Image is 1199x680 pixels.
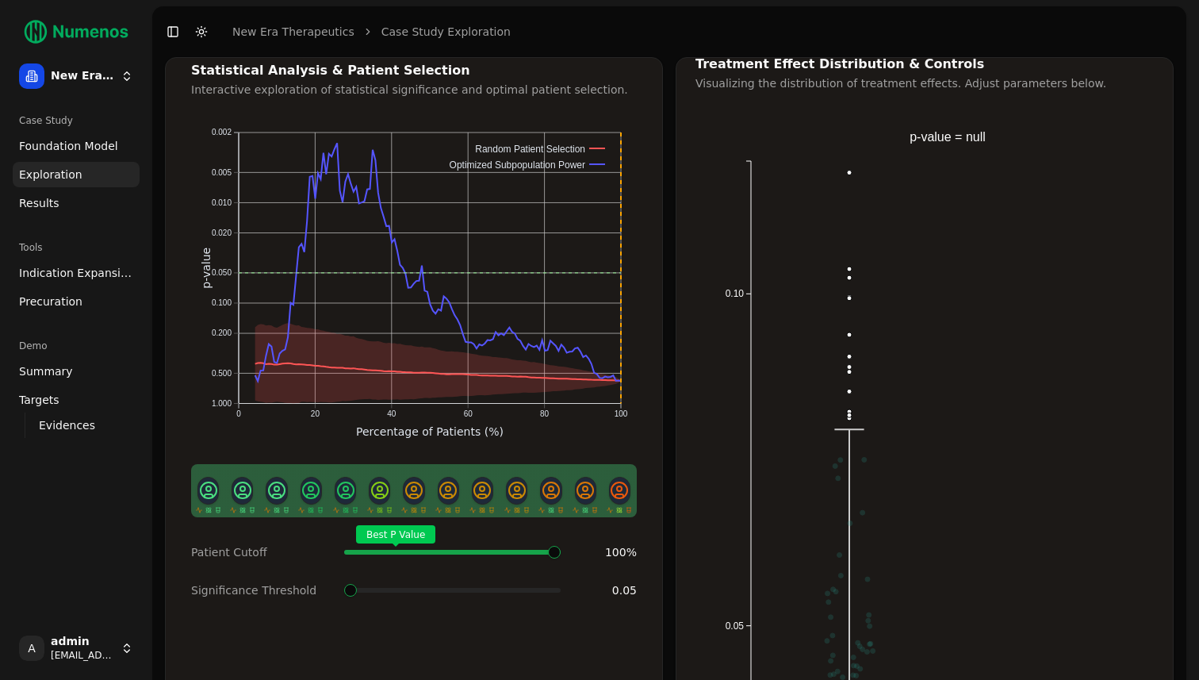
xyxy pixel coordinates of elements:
text: Optimized Subpopulation Power [450,159,585,171]
a: Case Study Exploration [381,24,511,40]
div: Demo [13,333,140,359]
span: Evidences [39,417,95,433]
div: Interactive exploration of statistical significance and optimal patient selection. [191,82,637,98]
text: 0.10 [726,288,745,299]
a: Indication Expansion [13,260,140,286]
text: 0.200 [212,328,232,337]
text: 0 [236,409,241,418]
span: admin [51,635,114,649]
text: Random Patient Selection [475,144,585,155]
span: Targets [19,392,59,408]
a: Targets [13,387,140,413]
text: 0.020 [212,229,232,237]
button: Aadmin[EMAIL_ADDRESS] [13,629,140,667]
div: 0.05 [573,582,637,598]
text: 0.500 [212,369,232,378]
img: Numenos [13,13,140,51]
text: 1.000 [212,399,232,408]
text: 0.005 [212,168,232,177]
span: Foundation Model [19,138,118,154]
span: Exploration [19,167,82,182]
button: Toggle Sidebar [162,21,184,43]
text: 0.100 [212,298,232,307]
div: Significance Threshold [191,582,331,598]
a: New Era Therapeutics [232,24,354,40]
a: Precuration [13,289,140,314]
text: p-value [200,248,213,289]
a: Foundation Model [13,133,140,159]
div: Tools [13,235,140,260]
text: 60 [464,409,473,418]
text: 0.010 [212,198,232,207]
a: Summary [13,359,140,384]
a: Results [13,190,140,216]
span: Best P Value [356,525,435,544]
span: Summary [19,363,73,379]
div: Statistical Analysis & Patient Selection [191,64,637,77]
div: Patient Cutoff [191,544,331,560]
text: 0.050 [212,268,232,277]
span: Results [19,195,59,211]
span: Precuration [19,294,82,309]
text: Percentage of Patients (%) [356,425,504,438]
a: Evidences [33,414,121,436]
button: New Era Therapeutics [13,57,140,95]
text: 0.002 [212,128,232,136]
span: New Era Therapeutics [51,69,114,83]
span: Indication Expansion [19,265,133,281]
text: p-value = null [910,130,986,144]
text: 80 [540,409,550,418]
nav: breadcrumb [232,24,511,40]
text: 40 [387,409,396,418]
span: [EMAIL_ADDRESS] [51,649,114,662]
div: 100 % [573,544,637,560]
div: Visualizing the distribution of treatment effects. Adjust parameters below. [695,75,1154,91]
text: 100 [615,409,628,418]
a: Exploration [13,162,140,187]
span: A [19,636,44,661]
div: Treatment Effect Distribution & Controls [695,58,1154,71]
text: 0.05 [726,620,745,632]
div: Case Study [13,108,140,133]
text: 20 [311,409,320,418]
button: Toggle Dark Mode [190,21,213,43]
